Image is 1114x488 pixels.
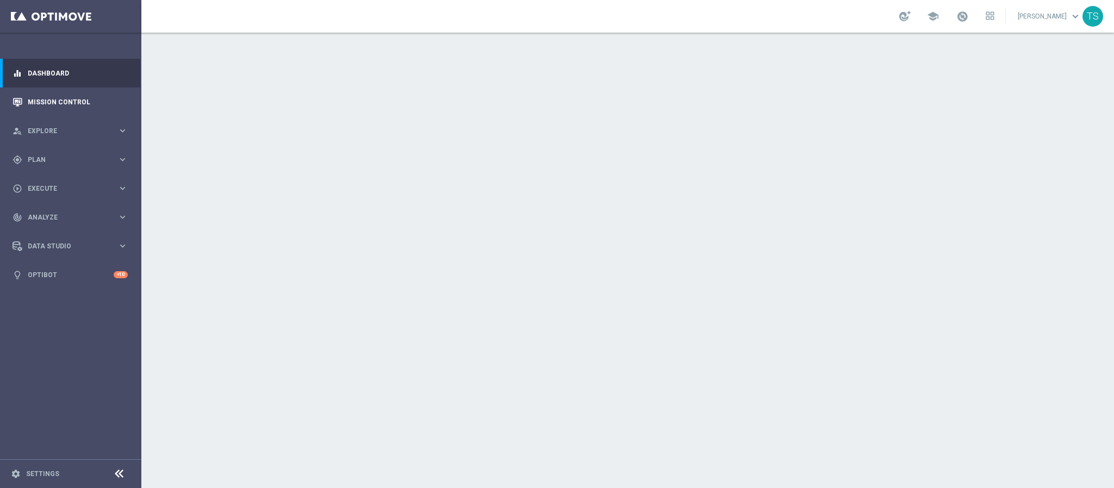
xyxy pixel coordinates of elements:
div: Mission Control [13,87,128,116]
span: Execute [28,185,117,192]
span: Plan [28,157,117,163]
button: track_changes Analyze keyboard_arrow_right [12,213,128,222]
button: equalizer Dashboard [12,69,128,78]
i: keyboard_arrow_right [117,126,128,136]
div: Dashboard [13,59,128,87]
a: [PERSON_NAME]keyboard_arrow_down [1017,8,1082,24]
div: Plan [13,155,117,165]
i: keyboard_arrow_right [117,241,128,251]
div: Explore [13,126,117,136]
div: Analyze [13,212,117,222]
i: equalizer [13,68,22,78]
div: TS [1082,6,1103,27]
button: gps_fixed Plan keyboard_arrow_right [12,155,128,164]
i: keyboard_arrow_right [117,154,128,165]
div: Optibot [13,260,128,289]
button: Mission Control [12,98,128,107]
span: keyboard_arrow_down [1069,10,1081,22]
span: school [927,10,939,22]
div: +10 [114,271,128,278]
i: track_changes [13,212,22,222]
div: Data Studio [13,241,117,251]
i: play_circle_outline [13,184,22,193]
a: Settings [26,471,59,477]
button: lightbulb Optibot +10 [12,271,128,279]
a: Mission Control [28,87,128,116]
span: Explore [28,128,117,134]
a: Dashboard [28,59,128,87]
button: play_circle_outline Execute keyboard_arrow_right [12,184,128,193]
a: Optibot [28,260,114,289]
i: gps_fixed [13,155,22,165]
i: settings [11,469,21,479]
div: Execute [13,184,117,193]
i: keyboard_arrow_right [117,183,128,193]
i: lightbulb [13,270,22,280]
button: person_search Explore keyboard_arrow_right [12,127,128,135]
button: Data Studio keyboard_arrow_right [12,242,128,251]
span: Data Studio [28,243,117,249]
i: person_search [13,126,22,136]
span: Analyze [28,214,117,221]
i: keyboard_arrow_right [117,212,128,222]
